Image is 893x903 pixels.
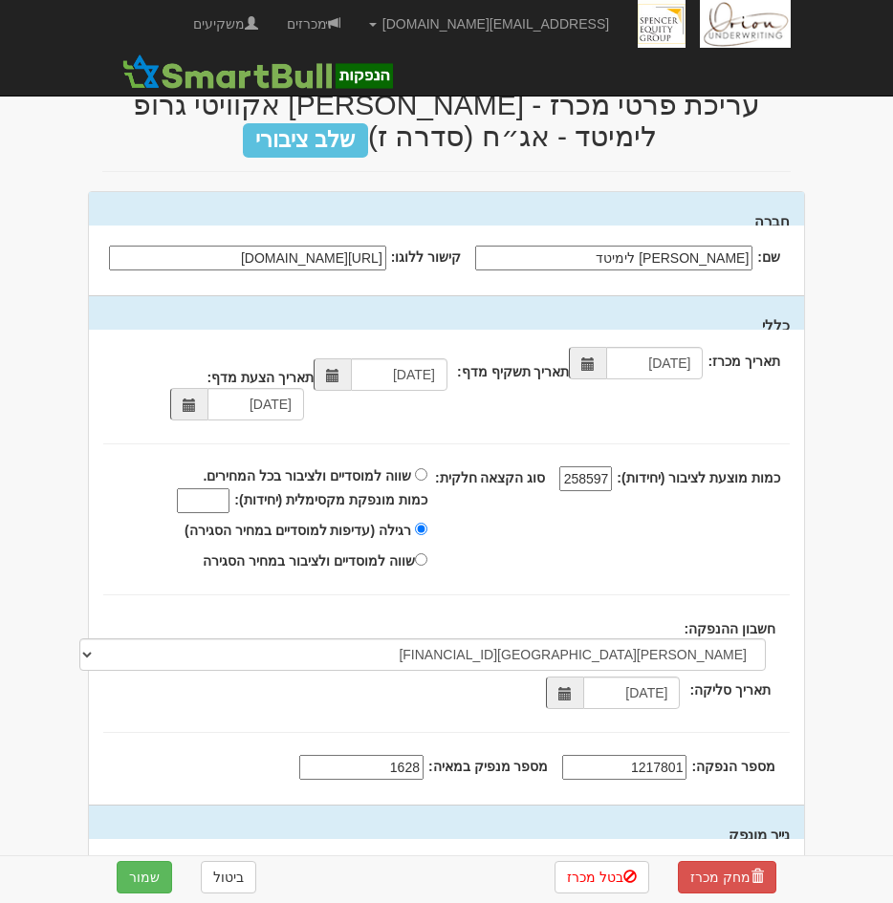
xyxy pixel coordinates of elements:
[185,523,411,538] span: רגילה (עדיפות למוסדיים במחיר הסגירה)
[708,352,780,371] label: תאריך מכרז:
[415,523,427,535] input: רגילה (עדיפות למוסדיים במחיר הסגירה)
[203,553,415,569] span: שווה למוסדיים ולציבור במחיר הסגירה
[391,247,462,267] label: קישור ללוגו:
[754,211,790,231] label: חברה
[617,468,780,487] label: כמות מוצעת לציבור (יחידות):
[415,468,427,481] input: שווה למוסדיים ולציבור בכל המחירים. כמות מונפקת מקסימלית (יחידות):
[428,757,548,776] label: מספר מנפיק במאיה:
[415,553,427,566] input: שווה למוסדיים ולציבור במחיר הסגירה
[117,53,398,91] img: SmartBull Logo
[243,123,368,158] span: שלב ציבורי
[729,825,790,845] label: נייר מונפק
[757,247,780,267] label: שם:
[684,619,775,638] label: חשבון ההנפקה:
[678,861,776,893] a: מחק מכרז
[102,89,791,152] h2: עריכת פרטי מכרז - [PERSON_NAME] אקוויטי גרופ לימיטד - אג״ח (סדרה ז)
[117,861,172,893] button: שמור
[207,368,314,387] label: תאריך הצעת מדף:
[689,680,771,699] label: תאריך סליקה:
[204,468,411,484] span: שווה למוסדיים ולציבור בכל המחירים.
[457,362,569,381] label: תאריך תשקיף מדף:
[177,488,229,513] input: שווה למוסדיים ולציבור בכל המחירים. כמות מונפקת מקסימלית (יחידות):
[201,861,256,893] a: ביטול
[435,468,545,487] label: סוג הקצאה חלקית:
[234,490,427,509] label: כמות מונפקת מקסימלית (יחידות):
[555,861,649,893] a: בטל מכרז
[691,757,775,776] label: מספר הנפקה:
[762,315,790,335] label: כללי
